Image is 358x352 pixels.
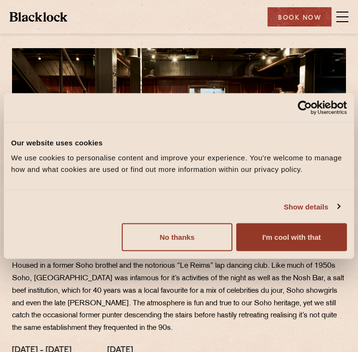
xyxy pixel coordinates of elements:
[12,260,346,335] p: Housed in a former Soho brothel and the notorious “Le Reims” lap dancing club. Like much of 1950s...
[11,137,347,148] div: Our website uses cookies
[263,100,347,115] a: Usercentrics Cookiebot - opens in a new window
[268,7,332,26] div: Book Now
[236,223,347,251] button: I'm cool with that
[122,223,232,251] button: No thanks
[11,152,347,175] div: We use cookies to personalise content and improve your experience. You're welcome to manage how a...
[284,201,340,212] a: Show details
[10,12,67,22] img: BL_Textured_Logo-footer-cropped.svg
